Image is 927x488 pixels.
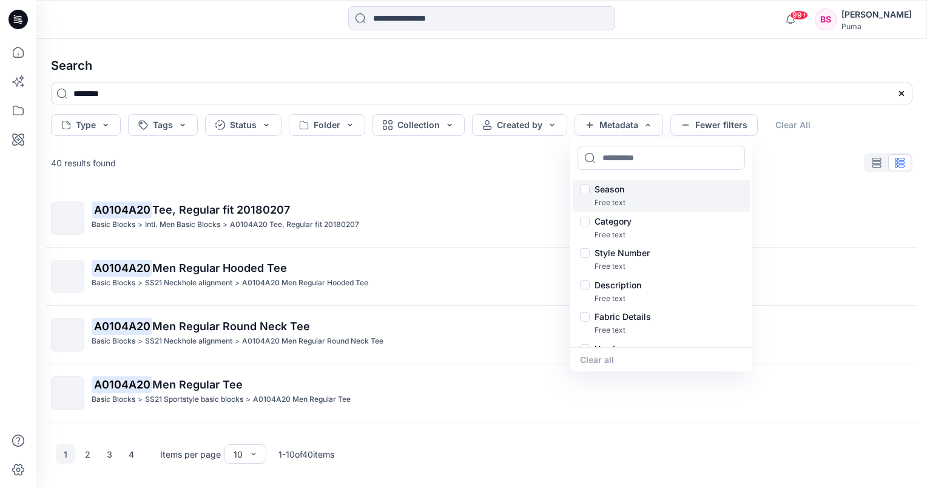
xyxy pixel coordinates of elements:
mark: A0104A20 [92,201,152,218]
mark: A0104A20 [92,317,152,334]
p: SS21 Neckhole alignment [145,335,232,348]
span: Tee, Regular fit 20180207 [152,203,290,216]
mark: A0104A20 [92,259,152,276]
div: Category [573,212,750,244]
p: A0104A20 Men Regular Tee [253,393,351,406]
button: Metadata [575,114,663,136]
p: 40 results found [51,157,116,169]
div: Puma [841,22,912,31]
button: 4 [121,444,141,464]
p: Category [595,214,632,229]
div: 10 [234,448,243,461]
p: Season [595,182,624,197]
button: Type [51,114,121,136]
p: Basic Blocks [92,393,135,406]
button: Tags [128,114,198,136]
div: BS [815,8,837,30]
p: Basic Blocks [92,277,135,290]
div: [PERSON_NAME] [841,7,912,22]
p: Free text [595,260,743,273]
button: Created by [472,114,567,136]
p: A0104A20 Men Regular Hooded Tee [242,277,368,290]
a: A0104A20Men Regular Round Neck TeeBasic Blocks>SS21 Neckhole alignment>A0104A20 Men Regular Round... [44,311,920,359]
p: Basic Blocks [92,219,135,231]
button: 2 [78,444,97,464]
p: 1 - 10 of 40 items [278,448,334,461]
p: A0104A20 Men Regular Round Neck Tee [242,335,383,348]
button: Folder [289,114,365,136]
button: Fewer filters [670,114,758,136]
p: Fabric Details [595,310,651,324]
div: Style Number [573,243,750,276]
button: Collection [372,114,465,136]
button: 1 [56,444,75,464]
p: > [223,219,228,231]
p: Free text [595,197,743,209]
p: Description [595,278,641,293]
p: > [138,277,143,290]
p: Intl. Men Basic Blocks [145,219,220,231]
a: A0104A20Tee, Regular fit 20180207Basic Blocks>Intl. Men Basic Blocks>A0104A20 Tee, Regular fit 20... [44,194,920,242]
span: Men Regular Hooded Tee [152,262,287,274]
div: Description [573,276,750,308]
p: > [235,335,240,348]
div: Season [573,180,750,212]
p: Free text [595,293,743,305]
p: > [138,393,143,406]
p: Style Number [595,246,650,260]
a: A0104A20Men Regular TeeBasic Blocks>SS21 Sportstyle basic blocks>A0104A20 Men Regular Tee [44,369,920,417]
h4: Search [41,49,922,83]
p: A0104A20 Tee, Regular fit 20180207 [230,219,359,231]
p: Free text [595,229,743,242]
mark: A0104A20 [92,376,152,393]
p: > [138,219,143,231]
button: Status [205,114,281,136]
p: SS21 Sportstyle basic blocks [145,393,243,406]
a: A0104A20Men Regular Hooded TeeBasic Blocks>SS21 Neckhole alignment>A0104A20 Men Regular Hooded Tee [44,252,920,300]
p: > [138,335,143,348]
p: > [235,277,240,290]
p: SS21 Neckhole alignment [145,277,232,290]
div: Vendor [573,339,750,371]
span: Men Regular Round Neck Tee [152,320,310,333]
span: Men Regular Tee [152,378,243,391]
div: Fabric Details [573,307,750,339]
button: 3 [99,444,119,464]
p: Basic Blocks [92,335,135,348]
p: > [246,393,251,406]
a: A0104A20Men Regular TeeBasic Blocks>SS23 International Basic Block>A0104A20 Men Regular Tee [44,427,920,475]
p: Vendor [595,342,623,356]
p: Free text [595,324,743,337]
p: Items per page [160,448,221,461]
span: 99+ [790,10,808,20]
